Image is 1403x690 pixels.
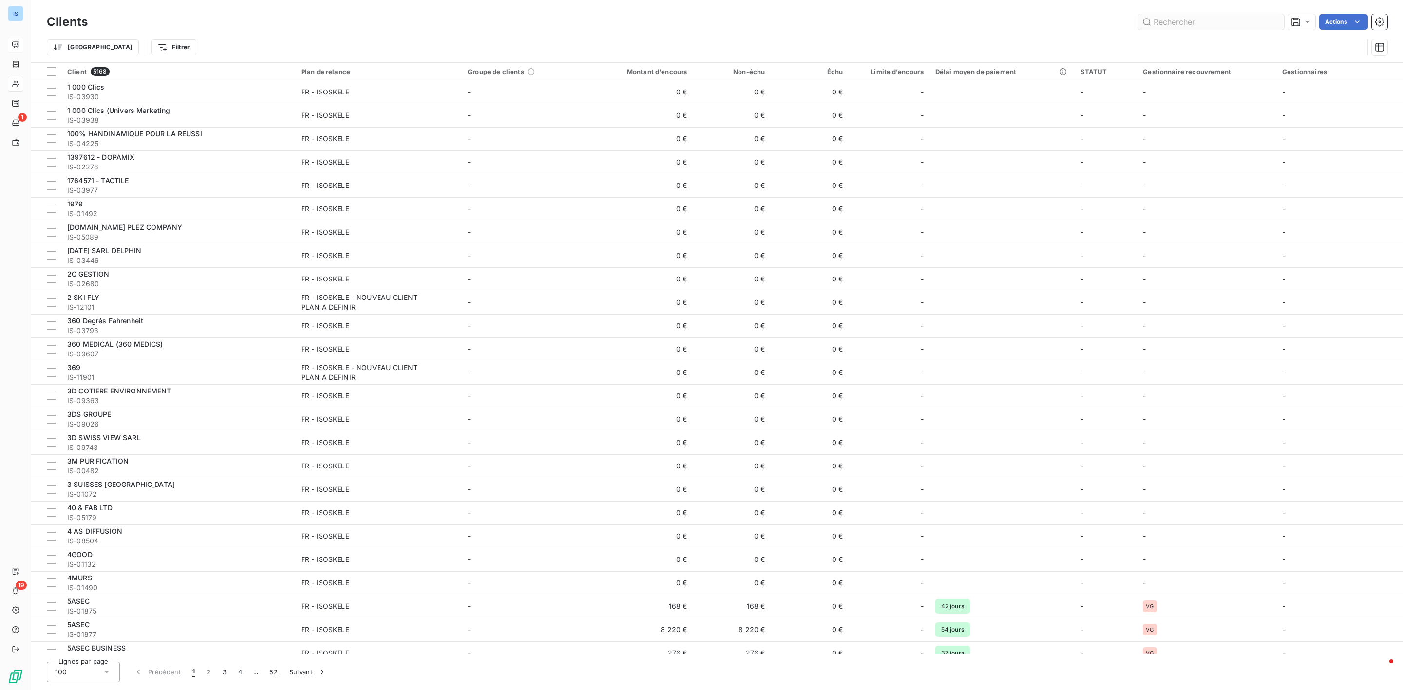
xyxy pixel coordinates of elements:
[1143,555,1146,563] span: -
[935,599,970,614] span: 42 jours
[693,291,771,314] td: 0 €
[693,618,771,641] td: 8 220 €
[771,431,849,454] td: 0 €
[67,433,141,442] span: 3D SWISS VIEW SARL
[771,641,849,665] td: 0 €
[468,485,471,493] span: -
[921,368,924,377] span: -
[1282,181,1285,189] span: -
[1081,602,1083,610] span: -
[67,363,80,372] span: 369
[201,662,216,682] button: 2
[588,127,693,150] td: 0 €
[588,361,693,384] td: 0 €
[301,321,349,331] div: FR - ISOSKELE
[771,548,849,571] td: 0 €
[921,204,924,214] span: -
[67,130,202,138] span: 100% HANDINAMIQUE POUR LA REUSSI
[588,291,693,314] td: 0 €
[67,527,122,535] span: 4 AS DIFFUSION
[67,419,289,429] span: IS-09026
[921,391,924,401] span: -
[468,134,471,143] span: -
[301,134,349,144] div: FR - ISOSKELE
[693,127,771,150] td: 0 €
[921,485,924,494] span: -
[301,293,423,312] div: FR - ISOSKELE - NOUVEAU CLIENT PLAN A DEFINIR
[1081,228,1083,236] span: -
[1081,345,1083,353] span: -
[468,88,471,96] span: -
[67,68,87,75] span: Client
[8,669,23,684] img: Logo LeanPay
[693,104,771,127] td: 0 €
[67,489,289,499] span: IS-01072
[771,595,849,618] td: 0 €
[921,461,924,471] span: -
[67,293,99,301] span: 2 SKI FLY
[1138,14,1284,30] input: Rechercher
[693,641,771,665] td: 276 €
[1143,368,1146,376] span: -
[67,583,289,593] span: IS-01490
[301,363,423,382] div: FR - ISOSKELE - NOUVEAU CLIENT PLAN A DEFINIR
[67,317,143,325] span: 360 Degrés Fahrenheit
[771,478,849,501] td: 0 €
[67,162,289,172] span: IS-02276
[1081,111,1083,119] span: -
[921,157,924,167] span: -
[921,555,924,564] span: -
[1282,321,1285,330] span: -
[1081,368,1083,376] span: -
[301,391,349,401] div: FR - ISOSKELE
[67,550,93,559] span: 4GOOD
[468,462,471,470] span: -
[67,83,105,91] span: 1 000 Clics
[693,361,771,384] td: 0 €
[771,571,849,595] td: 0 €
[771,524,849,548] td: 0 €
[771,104,849,127] td: 0 €
[1081,532,1083,540] span: -
[1081,578,1083,587] span: -
[1282,298,1285,306] span: -
[588,104,693,127] td: 0 €
[67,559,289,569] span: IS-01132
[67,176,129,185] span: 1764571 - TACTILE
[217,662,232,682] button: 3
[67,139,289,149] span: IS-04225
[1081,462,1083,470] span: -
[771,291,849,314] td: 0 €
[301,227,349,237] div: FR - ISOSKELE
[301,68,456,75] div: Plan de relance
[468,251,471,260] span: -
[921,134,924,144] span: -
[67,644,126,652] span: 5ASEC BUSINESS
[693,337,771,361] td: 0 €
[67,223,182,231] span: [DOMAIN_NAME] PLEZ COMPANY
[468,415,471,423] span: -
[693,524,771,548] td: 0 €
[301,531,349,541] div: FR - ISOSKELE
[91,67,110,76] span: 5168
[693,478,771,501] td: 0 €
[468,508,471,517] span: -
[301,251,349,261] div: FR - ISOSKELE
[921,274,924,284] span: -
[693,431,771,454] td: 0 €
[699,68,765,75] div: Non-échu
[1143,181,1146,189] span: -
[588,174,693,197] td: 0 €
[151,39,196,55] button: Filtrer
[468,321,471,330] span: -
[1143,158,1146,166] span: -
[67,504,113,512] span: 40 & FAB LTD
[771,80,849,104] td: 0 €
[47,39,139,55] button: [GEOGRAPHIC_DATA]
[67,466,289,476] span: IS-00482
[1282,228,1285,236] span: -
[588,641,693,665] td: 276 €
[588,80,693,104] td: 0 €
[1081,438,1083,447] span: -
[1081,298,1083,306] span: -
